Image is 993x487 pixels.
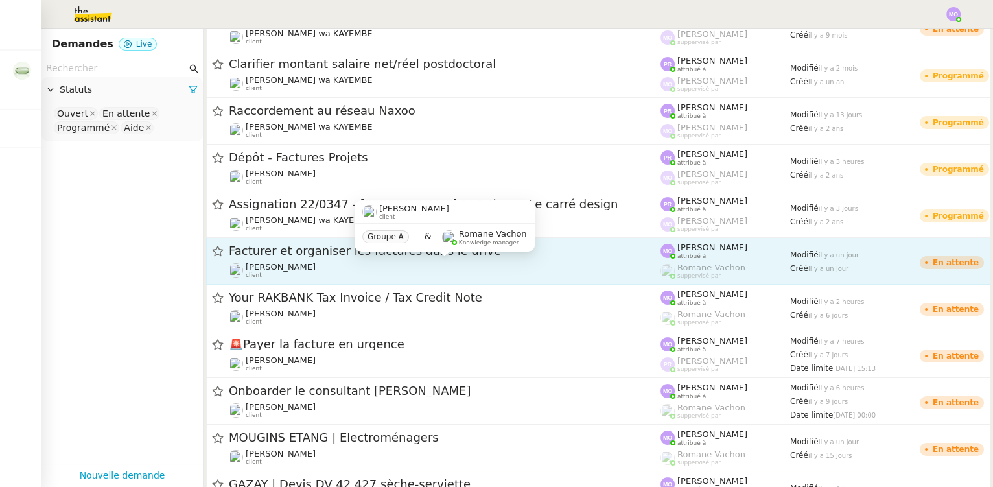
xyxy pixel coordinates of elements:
[933,445,979,453] div: En attente
[808,265,848,272] span: il y a un jour
[660,356,790,373] app-user-label: suppervisé par
[677,56,747,65] span: [PERSON_NAME]
[442,230,456,244] img: users%2FyQfMwtYgTqhRP2YHWHmG2s2LYaD3%2Favatar%2Fprofile-pic.png
[677,123,747,132] span: [PERSON_NAME]
[425,229,432,246] span: &
[677,263,745,272] span: Romane Vachon
[808,312,848,319] span: il y a 6 jours
[677,102,747,112] span: [PERSON_NAME]
[808,32,848,39] span: il y a 9 mois
[229,292,660,303] span: Your RAKBANK Tax Invoice / Tax Credit Note
[660,30,675,45] img: svg
[660,337,675,351] img: svg
[790,110,819,119] span: Modifié
[677,289,747,299] span: [PERSON_NAME]
[660,383,790,399] app-user-label: attribué à
[229,75,660,92] app-user-detailed-label: client
[933,25,979,33] div: En attente
[790,171,808,180] span: Créé
[677,29,747,39] span: [PERSON_NAME]
[229,122,660,139] app-user-detailed-label: client
[229,355,660,372] app-user-detailed-label: client
[459,229,527,239] span: Romane Vachon
[790,250,819,259] span: Modifié
[229,215,660,232] app-user-detailed-label: client
[660,76,790,93] app-user-label: suppervisé par
[677,393,706,400] span: attribué à
[933,305,979,313] div: En attente
[677,383,747,392] span: [PERSON_NAME]
[808,172,843,179] span: il y a 2 ans
[790,77,808,86] span: Créé
[808,398,848,405] span: il y a 9 jours
[660,263,790,279] app-user-label: suppervisé par
[660,216,790,233] app-user-label: suppervisé par
[246,132,262,139] span: client
[246,458,262,466] span: client
[946,7,961,21] img: svg
[660,123,790,139] app-user-label: suppervisé par
[660,56,790,73] app-user-label: attribué à
[790,264,808,273] span: Créé
[13,62,31,80] img: 7f9b6497-4ade-4d5b-ae17-2cbe23708554
[790,64,819,73] span: Modifié
[246,355,316,365] span: [PERSON_NAME]
[660,244,675,258] img: svg
[808,125,843,132] span: il y a 2 ans
[229,309,660,326] app-user-detailed-label: client
[41,77,203,102] div: Statuts
[229,449,660,466] app-user-detailed-label: client
[819,338,865,345] span: il y a 7 heures
[229,357,243,371] img: users%2FfjlNmCTkLiVoA3HQjY3GA5JXGxb2%2Favatar%2Fstarofservice_97480retdsc0392.png
[808,452,852,459] span: il y a 15 jours
[246,38,262,45] span: client
[660,169,790,186] app-user-label: suppervisé par
[229,152,660,163] span: Dépôt - Factures Projets
[660,217,675,232] img: svg
[660,104,675,118] img: svg
[790,364,833,373] span: Date limite
[229,337,243,351] span: 🚨
[808,351,848,359] span: il y a 7 jours
[660,291,675,305] img: svg
[790,337,819,346] span: Modifié
[790,410,833,420] span: Date limite
[660,336,790,353] app-user-label: attribué à
[819,65,858,72] span: il y a 2 mois
[60,82,189,97] span: Statuts
[102,108,150,119] div: En attente
[229,339,660,350] span: Payer la facture en urgence
[80,468,165,483] a: Nouvelle demande
[677,336,747,346] span: [PERSON_NAME]
[246,85,262,92] span: client
[819,158,865,165] span: il y a 3 heures
[677,476,747,486] span: [PERSON_NAME]
[790,30,808,40] span: Créé
[229,105,660,117] span: Raccordement au réseau Naxoo
[229,262,660,279] app-user-detailed-label: client
[677,429,747,439] span: [PERSON_NAME]
[246,402,316,412] span: [PERSON_NAME]
[677,169,747,179] span: [PERSON_NAME]
[246,225,262,232] span: client
[660,431,675,445] img: svg
[229,169,660,185] app-user-detailed-label: client
[246,75,373,85] span: [PERSON_NAME] wa KAYEMBE
[362,205,377,219] img: users%2FfjlNmCTkLiVoA3HQjY3GA5JXGxb2%2Favatar%2Fstarofservice_97480retdsc0392.png
[379,213,395,220] span: client
[790,383,819,392] span: Modifié
[933,72,984,80] div: Programmé
[246,29,373,38] span: [PERSON_NAME] wa KAYEMBE
[229,450,243,464] img: users%2FfjlNmCTkLiVoA3HQjY3GA5JXGxb2%2Favatar%2Fstarofservice_97480retdsc0392.png
[677,86,721,93] span: suppervisé par
[933,119,984,126] div: Programmé
[229,385,660,397] span: Onboarder le consultant [PERSON_NAME]
[933,352,979,360] div: En attente
[229,198,660,210] span: Assignation 22/0347 - [PERSON_NAME] / I Artisan - Le carré design
[677,449,745,459] span: Romane Vachon
[246,262,316,272] span: [PERSON_NAME]
[677,66,706,73] span: attribué à
[677,309,745,319] span: Romane Vachon
[229,170,243,184] img: users%2FfjlNmCTkLiVoA3HQjY3GA5JXGxb2%2Favatar%2Fstarofservice_97480retdsc0392.png
[808,78,844,86] span: il y a un an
